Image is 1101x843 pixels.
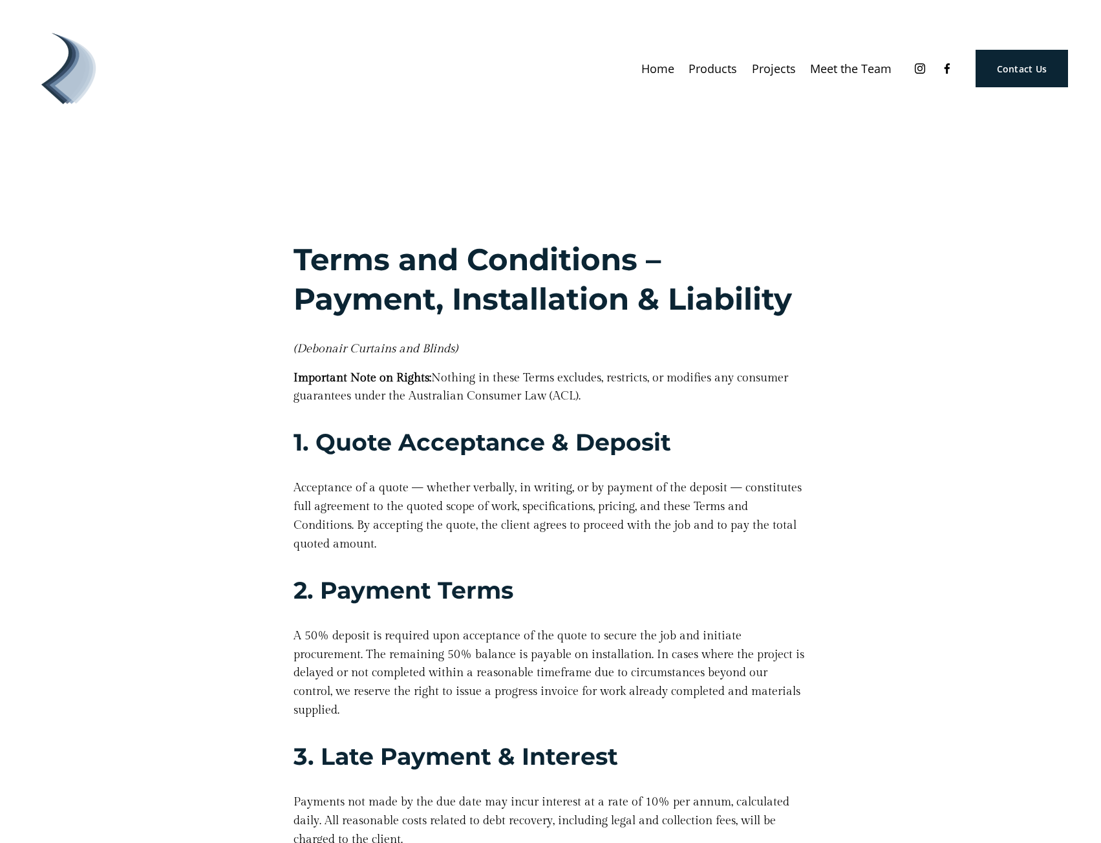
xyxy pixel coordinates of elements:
h1: Terms and Conditions – Payment, Installation & Liability [294,240,807,319]
em: (Debonair Curtains and Blinds) [294,342,458,356]
strong: Important Note on Rights: [294,371,431,385]
a: Contact Us [976,50,1068,87]
a: Home [641,57,674,80]
a: Meet the Team [810,57,892,80]
h3: 2. Payment Terms [294,575,807,606]
p: Acceptance of a quote — whether verbally, in writing, or by payment of the deposit — constitutes ... [294,479,807,554]
h3: 3. Late Payment & Interest [294,741,807,773]
p: A 50% deposit is required upon acceptance of the quote to secure the job and initiate procurement... [294,627,807,720]
h3: 1. Quote Acceptance & Deposit [294,427,807,458]
p: Nothing in these Terms excludes, restricts, or modifies any consumer guarantees under the Austral... [294,369,807,407]
img: Debonair | Curtains, Blinds, Shutters &amp; Awnings [33,33,104,104]
a: folder dropdown [689,57,737,80]
span: Products [689,58,737,79]
a: Instagram [914,62,926,75]
a: Facebook [941,62,954,75]
a: Projects [752,57,796,80]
